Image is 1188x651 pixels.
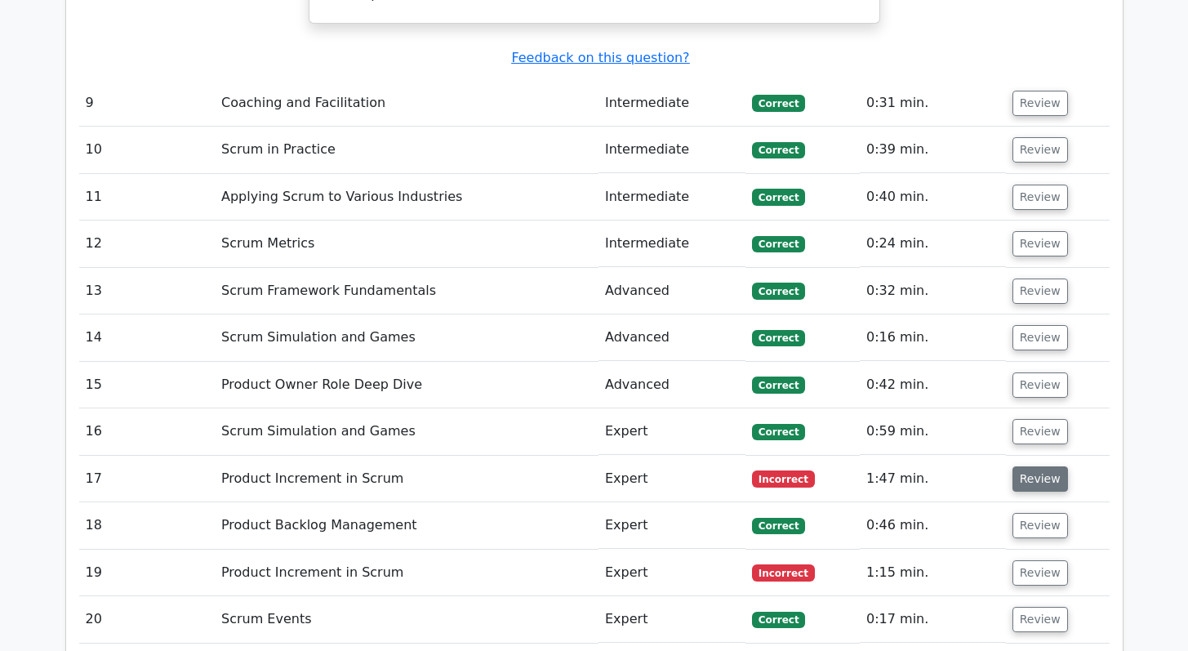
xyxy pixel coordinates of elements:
[860,502,1006,549] td: 0:46 min.
[79,268,215,314] td: 13
[215,221,598,267] td: Scrum Metrics
[79,502,215,549] td: 18
[79,221,215,267] td: 12
[215,314,598,361] td: Scrum Simulation and Games
[598,550,745,596] td: Expert
[860,268,1006,314] td: 0:32 min.
[752,330,805,346] span: Correct
[215,174,598,221] td: Applying Scrum to Various Industries
[598,268,745,314] td: Advanced
[860,314,1006,361] td: 0:16 min.
[598,456,745,502] td: Expert
[598,127,745,173] td: Intermediate
[598,502,745,549] td: Expert
[1012,279,1068,304] button: Review
[1012,419,1068,444] button: Review
[1012,231,1068,256] button: Review
[752,377,805,393] span: Correct
[215,362,598,408] td: Product Owner Role Deep Dive
[860,596,1006,643] td: 0:17 min.
[215,268,598,314] td: Scrum Framework Fundamentals
[860,408,1006,455] td: 0:59 min.
[752,189,805,205] span: Correct
[1012,607,1068,632] button: Review
[1012,185,1068,210] button: Review
[598,596,745,643] td: Expert
[598,221,745,267] td: Intermediate
[598,314,745,361] td: Advanced
[752,236,805,252] span: Correct
[860,174,1006,221] td: 0:40 min.
[752,470,815,487] span: Incorrect
[598,408,745,455] td: Expert
[1012,466,1068,492] button: Review
[752,424,805,440] span: Correct
[860,127,1006,173] td: 0:39 min.
[215,127,598,173] td: Scrum in Practice
[1012,325,1068,350] button: Review
[752,564,815,581] span: Incorrect
[1012,513,1068,538] button: Review
[1012,372,1068,398] button: Review
[79,456,215,502] td: 17
[79,408,215,455] td: 16
[79,314,215,361] td: 14
[860,221,1006,267] td: 0:24 min.
[215,456,598,502] td: Product Increment in Scrum
[79,362,215,408] td: 15
[860,80,1006,127] td: 0:31 min.
[215,502,598,549] td: Product Backlog Management
[215,408,598,455] td: Scrum Simulation and Games
[598,80,745,127] td: Intermediate
[752,518,805,534] span: Correct
[511,50,689,65] a: Feedback on this question?
[752,95,805,111] span: Correct
[860,362,1006,408] td: 0:42 min.
[215,80,598,127] td: Coaching and Facilitation
[79,127,215,173] td: 10
[752,142,805,158] span: Correct
[215,596,598,643] td: Scrum Events
[79,80,215,127] td: 9
[752,283,805,299] span: Correct
[1012,560,1068,586] button: Review
[79,174,215,221] td: 11
[752,612,805,628] span: Correct
[79,550,215,596] td: 19
[598,362,745,408] td: Advanced
[598,174,745,221] td: Intermediate
[1012,91,1068,116] button: Review
[860,456,1006,502] td: 1:47 min.
[1012,137,1068,163] button: Review
[860,550,1006,596] td: 1:15 min.
[215,550,598,596] td: Product Increment in Scrum
[79,596,215,643] td: 20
